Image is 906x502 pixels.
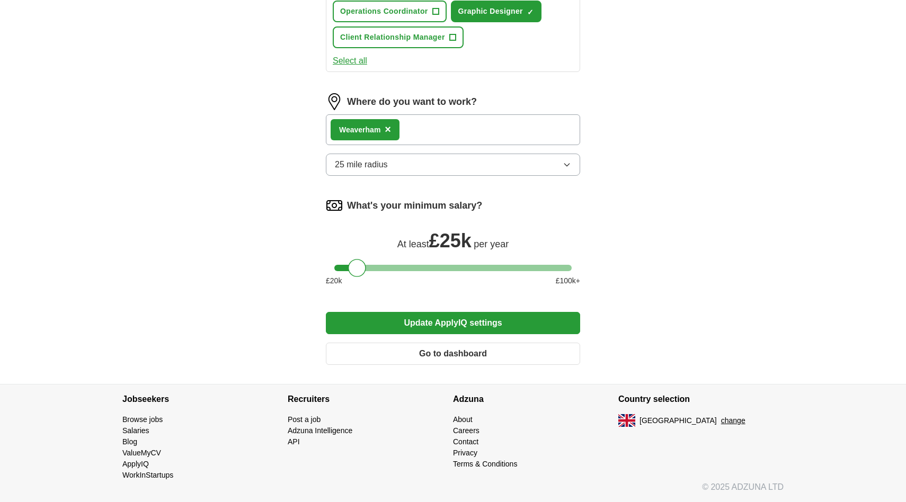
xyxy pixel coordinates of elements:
span: [GEOGRAPHIC_DATA] [639,415,717,426]
button: × [385,122,391,138]
span: Client Relationship Manager [340,32,445,43]
a: About [453,415,473,424]
a: Blog [122,437,137,446]
button: Go to dashboard [326,343,580,365]
a: WorkInStartups [122,471,173,479]
button: Update ApplyIQ settings [326,312,580,334]
a: Adzuna Intelligence [288,426,352,435]
button: Client Relationship Manager [333,26,464,48]
button: 25 mile radius [326,154,580,176]
a: API [288,437,300,446]
span: £ 100 k+ [556,275,580,286]
a: Privacy [453,449,477,457]
span: £ 25k [429,230,472,252]
button: change [721,415,745,426]
span: At least [397,239,429,249]
span: Graphic Designer [458,6,523,17]
div: Weaverham [339,124,380,136]
img: salary.png [326,197,343,214]
a: Post a job [288,415,321,424]
label: What's your minimum salary? [347,199,482,213]
button: Select all [333,55,367,67]
img: UK flag [618,414,635,427]
a: Salaries [122,426,149,435]
a: ValueMyCV [122,449,161,457]
span: × [385,123,391,135]
a: ApplyIQ [122,460,149,468]
a: Contact [453,437,478,446]
img: location.png [326,93,343,110]
span: 25 mile radius [335,158,388,171]
label: Where do you want to work? [347,95,477,109]
a: Careers [453,426,479,435]
span: Operations Coordinator [340,6,428,17]
span: £ 20 k [326,275,342,286]
a: Browse jobs [122,415,163,424]
button: Operations Coordinator [333,1,447,22]
span: per year [474,239,509,249]
h4: Country selection [618,384,784,414]
span: ✓ [527,8,534,16]
div: © 2025 ADZUNA LTD [114,481,792,502]
button: Graphic Designer✓ [451,1,541,22]
a: Terms & Conditions [453,460,517,468]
